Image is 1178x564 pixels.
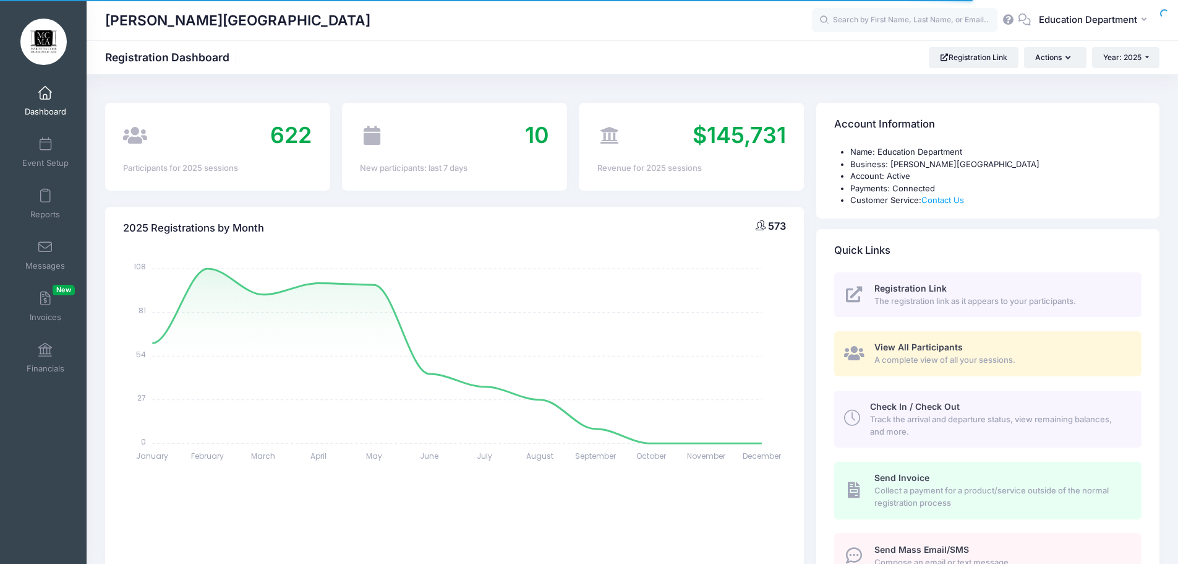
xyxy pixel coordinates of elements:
[874,544,969,555] span: Send Mass Email/SMS
[192,451,224,461] tspan: February
[874,472,929,483] span: Send Invoice
[834,233,890,268] h4: Quick Links
[30,209,60,220] span: Reports
[420,451,439,461] tspan: June
[636,451,667,461] tspan: October
[105,51,240,64] h1: Registration Dashboard
[138,393,147,403] tspan: 27
[850,158,1142,171] li: Business: [PERSON_NAME][GEOGRAPHIC_DATA]
[874,354,1127,367] span: A complete view of all your sessions.
[1103,53,1142,62] span: Year: 2025
[139,305,147,316] tspan: 81
[850,183,1142,195] li: Payments: Connected
[693,121,786,149] span: $145,731
[834,331,1142,376] a: View All Participants A complete view of all your sessions.
[16,79,75,123] a: Dashboard
[20,19,67,65] img: Marietta Cobb Museum of Art
[27,363,64,374] span: Financials
[834,391,1142,448] a: Check In / Check Out Track the arrival and departure status, view remaining balances, and more.
[270,121,312,149] span: 622
[921,195,964,205] a: Contact Us
[527,451,554,461] tspan: August
[25,261,65,271] span: Messages
[16,336,75,380] a: Financials
[30,312,61,323] span: Invoices
[870,401,960,412] span: Check In / Check Out
[874,342,963,352] span: View All Participants
[597,162,786,175] div: Revenue for 2025 sessions
[251,451,275,461] tspan: March
[134,261,147,272] tspan: 108
[874,295,1127,308] span: The registration link as it appears to your participants.
[575,451,617,461] tspan: September
[137,451,169,461] tspan: January
[16,182,75,225] a: Reports
[525,121,549,149] span: 10
[16,233,75,277] a: Messages
[123,162,312,175] div: Participants for 2025 sessions
[123,210,264,246] h4: 2025 Registrations by Month
[137,349,147,359] tspan: 54
[929,47,1018,68] a: Registration Link
[687,451,726,461] tspan: November
[16,131,75,174] a: Event Setup
[142,436,147,446] tspan: 0
[812,8,997,33] input: Search by First Name, Last Name, or Email...
[1031,6,1159,35] button: Education Department
[850,146,1142,158] li: Name: Education Department
[16,285,75,328] a: InvoicesNew
[743,451,782,461] tspan: December
[22,158,69,168] span: Event Setup
[834,462,1142,519] a: Send Invoice Collect a payment for a product/service outside of the normal registration process
[53,285,75,295] span: New
[1092,47,1159,68] button: Year: 2025
[1024,47,1086,68] button: Actions
[310,451,327,461] tspan: April
[768,220,786,232] span: 573
[25,106,66,117] span: Dashboard
[834,272,1142,318] a: Registration Link The registration link as it appears to your participants.
[360,162,548,175] div: New participants: last 7 days
[366,451,382,461] tspan: May
[874,485,1127,509] span: Collect a payment for a product/service outside of the normal registration process
[850,194,1142,207] li: Customer Service:
[870,414,1127,438] span: Track the arrival and departure status, view remaining balances, and more.
[874,283,947,293] span: Registration Link
[1039,13,1137,27] span: Education Department
[105,6,370,35] h1: [PERSON_NAME][GEOGRAPHIC_DATA]
[850,170,1142,183] li: Account: Active
[477,451,493,461] tspan: July
[834,107,935,142] h4: Account Information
